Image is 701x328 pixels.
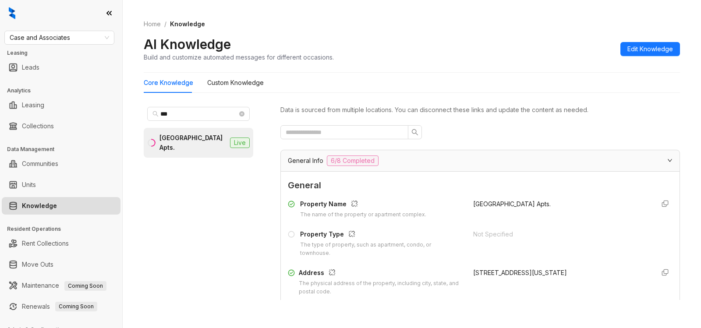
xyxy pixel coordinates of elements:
[22,176,36,194] a: Units
[300,229,463,241] div: Property Type
[170,20,205,28] span: Knowledge
[667,158,673,163] span: expanded
[299,268,463,279] div: Address
[300,199,426,211] div: Property Name
[22,256,53,273] a: Move Outs
[144,36,231,53] h2: AI Knowledge
[239,111,244,116] span: close-circle
[288,179,673,192] span: General
[2,277,120,294] li: Maintenance
[627,44,673,54] span: Edit Knowledge
[7,145,122,153] h3: Data Management
[281,150,680,171] div: General Info6/8 Completed
[2,117,120,135] li: Collections
[288,156,323,166] span: General Info
[152,111,159,117] span: search
[7,225,122,233] h3: Resident Operations
[22,197,57,215] a: Knowledge
[2,96,120,114] li: Leasing
[2,155,120,173] li: Communities
[159,133,227,152] div: [GEOGRAPHIC_DATA] Apts.
[2,59,120,76] li: Leads
[2,298,120,315] li: Renewals
[2,235,120,252] li: Rent Collections
[2,197,120,215] li: Knowledge
[411,129,418,136] span: search
[22,59,39,76] a: Leads
[22,298,97,315] a: RenewalsComing Soon
[7,87,122,95] h3: Analytics
[280,105,680,115] div: Data is sourced from multiple locations. You can disconnect these links and update the content as...
[22,117,54,135] a: Collections
[10,31,109,44] span: Case and Associates
[300,241,463,257] div: The type of property, such as apartment, condo, or townhouse.
[299,279,463,296] div: The physical address of the property, including city, state, and postal code.
[473,229,648,239] div: Not Specified
[55,302,97,311] span: Coming Soon
[9,7,15,19] img: logo
[144,78,193,88] div: Core Knowledge
[142,19,163,29] a: Home
[327,155,379,166] span: 6/8 Completed
[2,256,120,273] li: Move Outs
[22,235,69,252] a: Rent Collections
[473,268,648,278] div: [STREET_ADDRESS][US_STATE]
[22,96,44,114] a: Leasing
[144,53,334,62] div: Build and customize automated messages for different occasions.
[300,211,426,219] div: The name of the property or apartment complex.
[164,19,166,29] li: /
[473,200,551,208] span: [GEOGRAPHIC_DATA] Apts.
[620,42,680,56] button: Edit Knowledge
[64,281,106,291] span: Coming Soon
[7,49,122,57] h3: Leasing
[2,176,120,194] li: Units
[207,78,264,88] div: Custom Knowledge
[22,155,58,173] a: Communities
[230,138,250,148] span: Live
